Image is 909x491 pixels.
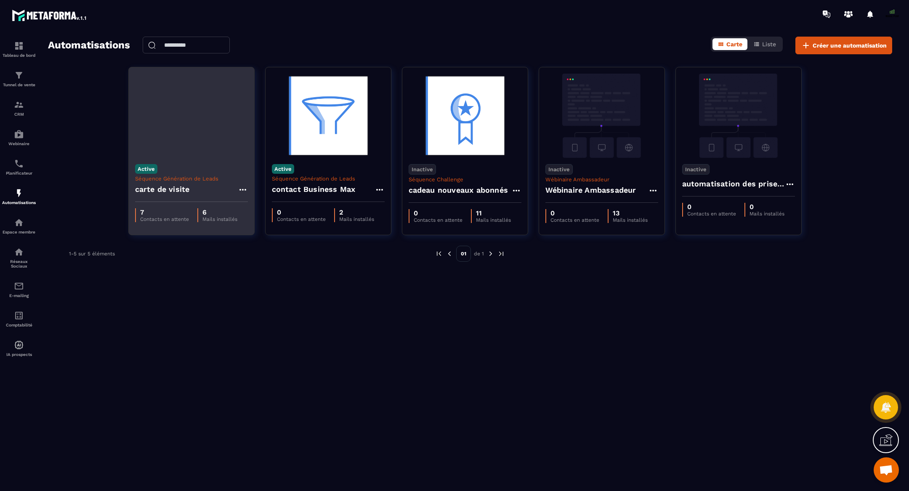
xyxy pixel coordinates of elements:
[48,37,130,54] h2: Automatisations
[14,70,24,80] img: formation
[2,152,36,182] a: schedulerschedulerPlanificateur
[687,211,736,217] p: Contacts en attente
[435,250,443,257] img: prev
[272,74,385,158] img: automation-background
[2,93,36,123] a: formationformationCRM
[2,141,36,146] p: Webinaire
[2,182,36,211] a: automationsautomationsAutomatisations
[2,304,36,334] a: accountantaccountantComptabilité
[2,352,36,357] p: IA prospects
[409,176,521,183] p: Séquence Challenge
[497,250,505,257] img: next
[545,164,573,175] p: Inactive
[14,188,24,198] img: automations
[795,37,892,54] button: Créer une automatisation
[202,216,237,222] p: Mails installés
[135,74,248,158] img: automation-background
[409,184,508,196] h4: cadeau nouveaux abonnés
[545,74,658,158] img: automation-background
[813,41,887,50] span: Créer une automatisation
[14,340,24,350] img: automations
[339,216,374,222] p: Mails installés
[140,208,189,216] p: 7
[2,171,36,175] p: Planificateur
[476,209,511,217] p: 11
[409,74,521,158] img: automation-background
[712,38,747,50] button: Carte
[14,281,24,291] img: email
[14,41,24,51] img: formation
[277,216,326,222] p: Contacts en attente
[446,250,453,257] img: prev
[14,311,24,321] img: accountant
[726,41,742,48] span: Carte
[682,74,795,158] img: automation-background
[140,216,189,222] p: Contacts en attente
[682,178,785,190] h4: automatisation des prise de rdv
[487,250,494,257] img: next
[750,211,784,217] p: Mails installés
[2,35,36,64] a: formationformationTableau de bord
[762,41,776,48] span: Liste
[2,211,36,241] a: automationsautomationsEspace membre
[550,217,599,223] p: Contacts en attente
[272,175,385,182] p: Séquence Génération de Leads
[748,38,781,50] button: Liste
[14,247,24,257] img: social-network
[545,176,658,183] p: Wébinaire Ambassadeur
[277,208,326,216] p: 0
[135,183,190,195] h4: carte de visite
[2,64,36,93] a: formationformationTunnel de vente
[750,203,784,211] p: 0
[2,293,36,298] p: E-mailing
[2,200,36,205] p: Automatisations
[14,218,24,228] img: automations
[613,209,648,217] p: 13
[414,209,462,217] p: 0
[272,183,356,195] h4: contact Business Max
[687,203,736,211] p: 0
[550,209,599,217] p: 0
[2,82,36,87] p: Tunnel de vente
[135,164,157,174] p: Active
[2,112,36,117] p: CRM
[14,129,24,139] img: automations
[2,123,36,152] a: automationsautomationsWebinaire
[2,241,36,275] a: social-networksocial-networkRéseaux Sociaux
[409,164,436,175] p: Inactive
[474,250,484,257] p: de 1
[476,217,511,223] p: Mails installés
[12,8,88,23] img: logo
[2,323,36,327] p: Comptabilité
[69,251,115,257] p: 1-5 sur 5 éléments
[272,164,294,174] p: Active
[339,208,374,216] p: 2
[14,100,24,110] img: formation
[682,164,710,175] p: Inactive
[2,259,36,268] p: Réseaux Sociaux
[2,53,36,58] p: Tableau de bord
[135,175,248,182] p: Séquence Génération de Leads
[2,275,36,304] a: emailemailE-mailing
[14,159,24,169] img: scheduler
[613,217,648,223] p: Mails installés
[874,457,899,483] a: Ouvrir le chat
[545,184,636,196] h4: Wébinaire Ambassadeur
[202,208,237,216] p: 6
[414,217,462,223] p: Contacts en attente
[2,230,36,234] p: Espace membre
[456,246,471,262] p: 01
